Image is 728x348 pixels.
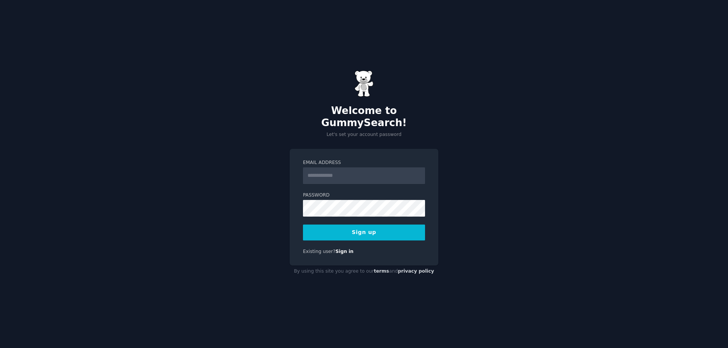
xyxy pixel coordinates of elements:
label: Email Address [303,159,425,166]
a: Sign in [336,249,354,254]
a: privacy policy [398,268,434,274]
span: Existing user? [303,249,336,254]
a: terms [374,268,389,274]
div: By using this site you agree to our and [290,265,438,278]
p: Let's set your account password [290,131,438,138]
img: Gummy Bear [355,70,373,97]
h2: Welcome to GummySearch! [290,105,438,129]
label: Password [303,192,425,199]
button: Sign up [303,225,425,240]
